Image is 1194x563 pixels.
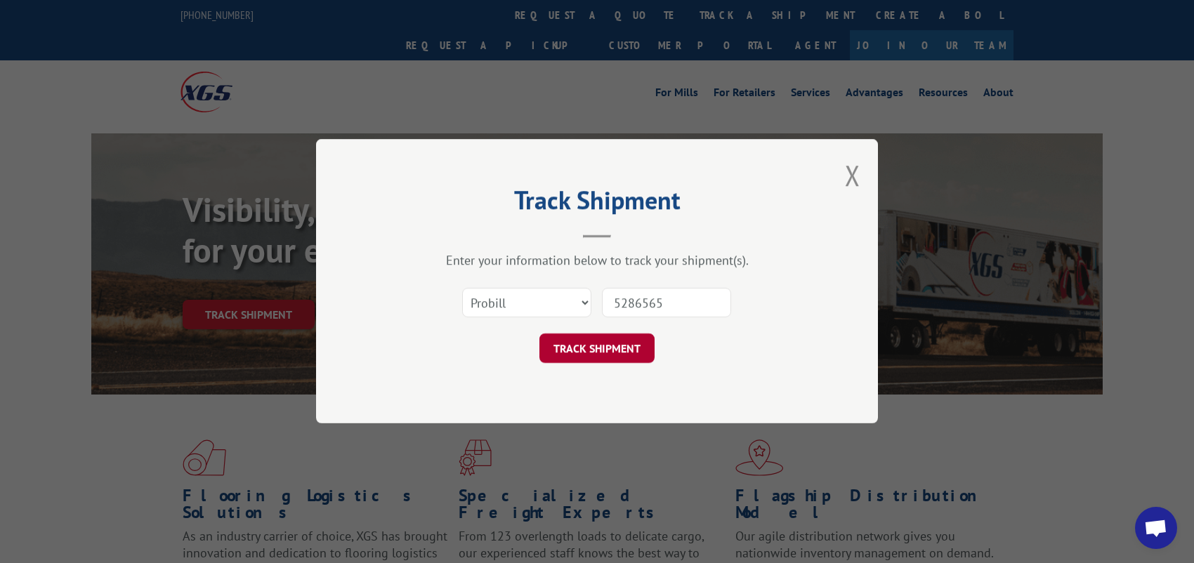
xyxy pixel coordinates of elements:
button: Close modal [845,157,860,194]
div: Open chat [1135,507,1177,549]
h2: Track Shipment [386,190,808,217]
input: Number(s) [602,289,731,318]
button: TRACK SHIPMENT [539,334,655,364]
div: Enter your information below to track your shipment(s). [386,253,808,269]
